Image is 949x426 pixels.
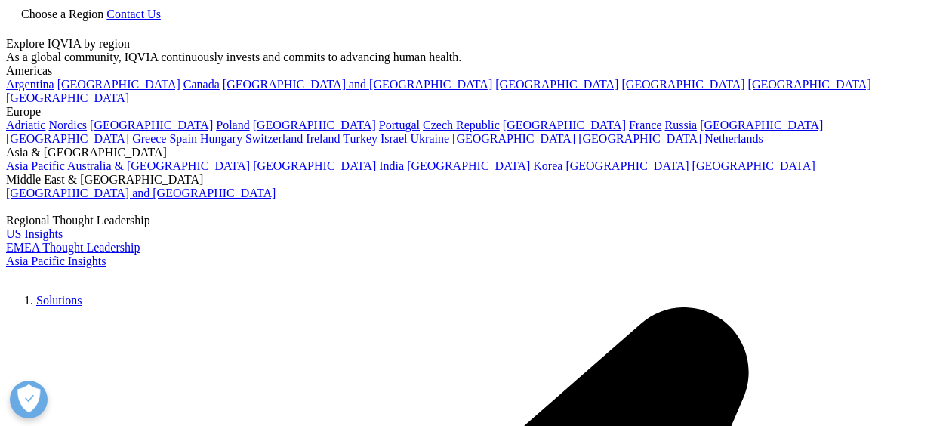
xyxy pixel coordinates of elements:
a: [GEOGRAPHIC_DATA] [578,132,701,145]
a: Greece [132,132,166,145]
span: Choose a Region [21,8,103,20]
a: Turkey [343,132,377,145]
a: [GEOGRAPHIC_DATA] [503,119,626,131]
a: France [629,119,662,131]
a: EMEA Thought Leadership [6,241,140,254]
a: Solutions [36,294,82,307]
a: [GEOGRAPHIC_DATA] [6,91,129,104]
div: Middle East & [GEOGRAPHIC_DATA] [6,173,943,187]
a: Nordics [48,119,87,131]
a: Russia [665,119,698,131]
a: [GEOGRAPHIC_DATA] [700,119,823,131]
a: [GEOGRAPHIC_DATA] [621,78,744,91]
a: Switzerland [245,132,303,145]
a: [GEOGRAPHIC_DATA] [407,159,530,172]
a: [GEOGRAPHIC_DATA] [692,159,815,172]
div: Europe [6,105,943,119]
div: Regional Thought Leadership [6,214,943,227]
div: Americas [6,64,943,78]
a: Poland [216,119,249,131]
a: Ireland [306,132,340,145]
a: [GEOGRAPHIC_DATA] [253,119,376,131]
a: Portugal [379,119,420,131]
a: Korea [533,159,562,172]
a: Netherlands [704,132,763,145]
a: Australia & [GEOGRAPHIC_DATA] [67,159,250,172]
a: [GEOGRAPHIC_DATA] [565,159,689,172]
a: [GEOGRAPHIC_DATA] and [GEOGRAPHIC_DATA] [6,187,276,199]
a: Asia Pacific [6,159,65,172]
a: Hungary [200,132,242,145]
div: Explore IQVIA by region [6,37,943,51]
a: Contact Us [106,8,161,20]
a: Argentina [6,78,54,91]
a: Spain [169,132,196,145]
a: [GEOGRAPHIC_DATA] [253,159,376,172]
a: India [379,159,404,172]
a: Asia Pacific Insights [6,255,106,267]
a: [GEOGRAPHIC_DATA] [90,119,213,131]
a: [GEOGRAPHIC_DATA] [748,78,871,91]
div: As a global community, IQVIA continuously invests and commits to advancing human health. [6,51,943,64]
a: Czech Republic [423,119,500,131]
a: Adriatic [6,119,45,131]
button: Open Preferences [10,381,48,418]
a: [GEOGRAPHIC_DATA] [452,132,575,145]
a: Canada [183,78,220,91]
a: [GEOGRAPHIC_DATA] [6,132,129,145]
a: [GEOGRAPHIC_DATA] and [GEOGRAPHIC_DATA] [223,78,492,91]
a: US Insights [6,227,63,240]
div: Asia & [GEOGRAPHIC_DATA] [6,146,943,159]
a: [GEOGRAPHIC_DATA] [57,78,180,91]
a: Ukraine [411,132,450,145]
a: [GEOGRAPHIC_DATA] [495,78,618,91]
a: Israel [381,132,408,145]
